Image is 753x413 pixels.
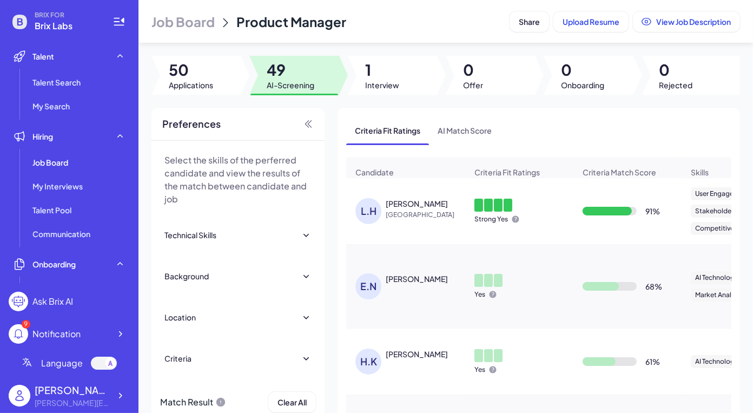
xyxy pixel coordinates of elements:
span: 0 [659,60,693,80]
p: Yes [474,365,485,374]
img: user_logo.png [9,385,30,407]
div: E.N [355,273,381,299]
div: Notification [32,327,81,340]
span: Communication [32,228,90,239]
span: Talent [32,51,54,62]
span: Interview [365,80,399,90]
span: Job Board [32,157,68,168]
div: AI Technologies [691,271,748,284]
span: Applications [169,80,213,90]
div: 91 % [645,206,660,217]
div: Shuwei Yang [35,383,110,397]
div: Location [164,312,196,323]
div: Ask Brix AI [32,295,73,308]
div: Criteria [164,353,191,364]
span: Criteria Match Score [583,167,656,178]
button: Clear All [268,392,316,412]
p: Yes [474,290,485,299]
span: Talent Search [32,77,81,88]
span: 1 [365,60,399,80]
div: AI Technologies [691,355,748,368]
span: Share [519,17,540,27]
span: Skills [691,167,709,178]
span: Preferences [162,116,221,132]
span: Brix Labs [35,19,100,32]
span: Rejected [659,80,693,90]
div: 61 % [645,356,660,367]
span: My Search [32,101,70,112]
div: Match Result [160,392,226,412]
div: Background [164,271,209,281]
span: Criteria Fit Ratings [346,116,429,145]
p: Strong Yes [474,215,508,224]
span: Product Manager [236,14,346,30]
span: Onboarding [32,259,76,270]
span: Onboarding [561,80,604,90]
div: carol@joinbrix.com [35,397,110,409]
div: Liang Han [386,198,448,209]
span: 49 [267,60,314,80]
div: H.K [355,349,381,375]
div: 9 [22,320,30,329]
div: Market Analysis [691,289,748,301]
span: Hiring [32,131,53,142]
button: Upload Resume [553,11,629,32]
span: Clear All [278,397,307,407]
span: 0 [561,60,604,80]
span: Job Board [151,13,215,30]
span: Candidate [355,167,394,178]
div: L.H [355,198,381,224]
span: Criteria Fit Ratings [474,167,540,178]
div: Harsh Khatri [386,349,448,359]
p: Select the skills of the perferred candidate and view the results of the match between candidate ... [164,154,312,206]
div: Emkay Nguyen [386,273,448,284]
span: Language [41,357,83,370]
span: BRIX FOR [35,11,100,19]
button: Share [510,11,549,32]
span: 50 [169,60,213,80]
span: Talent Pool [32,205,71,215]
div: Technical Skills [164,230,216,240]
span: 0 [463,60,483,80]
button: View Job Description [633,11,740,32]
span: My Interviews [32,181,83,192]
span: View Job Description [656,17,731,27]
span: Upload Resume [563,17,619,27]
span: [GEOGRAPHIC_DATA] [386,209,467,220]
span: Offer [463,80,483,90]
div: 68 % [645,281,662,292]
span: AI-Screening [267,80,314,90]
span: AI Match Score [429,116,500,145]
